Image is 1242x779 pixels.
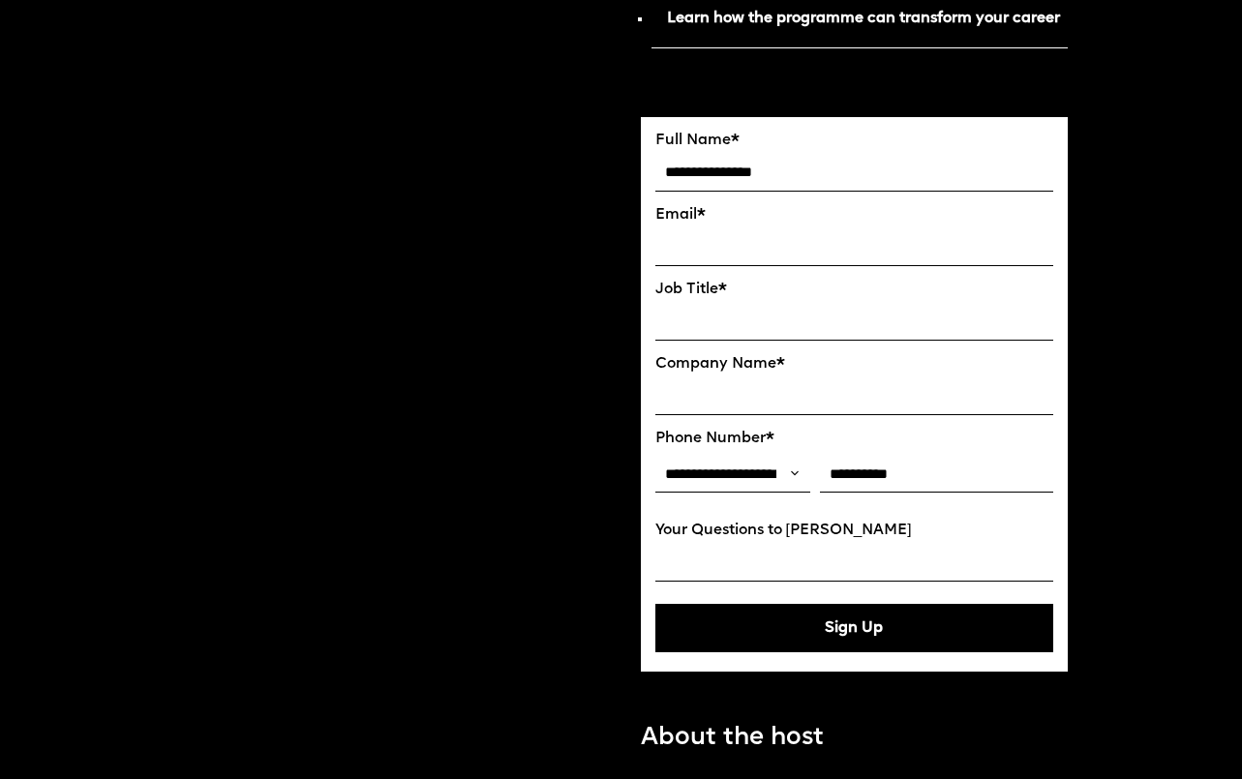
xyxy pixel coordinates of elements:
button: Sign Up [655,604,1054,652]
label: Phone Number [655,430,1054,447]
label: Email [655,206,1054,224]
label: Your Questions to [PERSON_NAME] [655,522,1054,539]
strong: Learn how the programme can transform your career [667,11,1060,26]
p: About the host [641,720,824,757]
label: Full Name [655,132,1054,149]
label: Company Name [655,355,1054,373]
label: Job Title [655,281,1054,298]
